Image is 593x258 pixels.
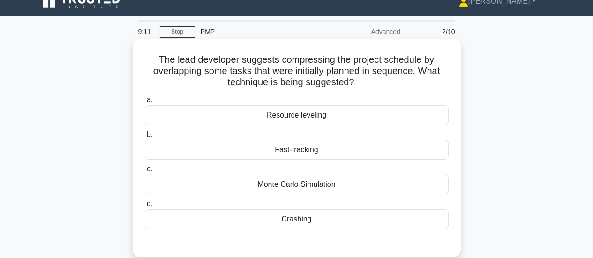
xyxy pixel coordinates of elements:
span: a. [147,96,153,103]
div: Fast-tracking [145,140,449,160]
span: c. [147,165,152,173]
div: Resource leveling [145,105,449,125]
div: 9:11 [133,22,160,41]
div: 2/10 [406,22,461,41]
span: d. [147,199,153,207]
span: b. [147,130,153,138]
h5: The lead developer suggests compressing the project schedule by overlapping some tasks that were ... [144,54,450,88]
div: Monte Carlo Simulation [145,175,449,194]
div: Advanced [324,22,406,41]
a: Stop [160,26,195,38]
div: Crashing [145,209,449,229]
div: PMP [195,22,324,41]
